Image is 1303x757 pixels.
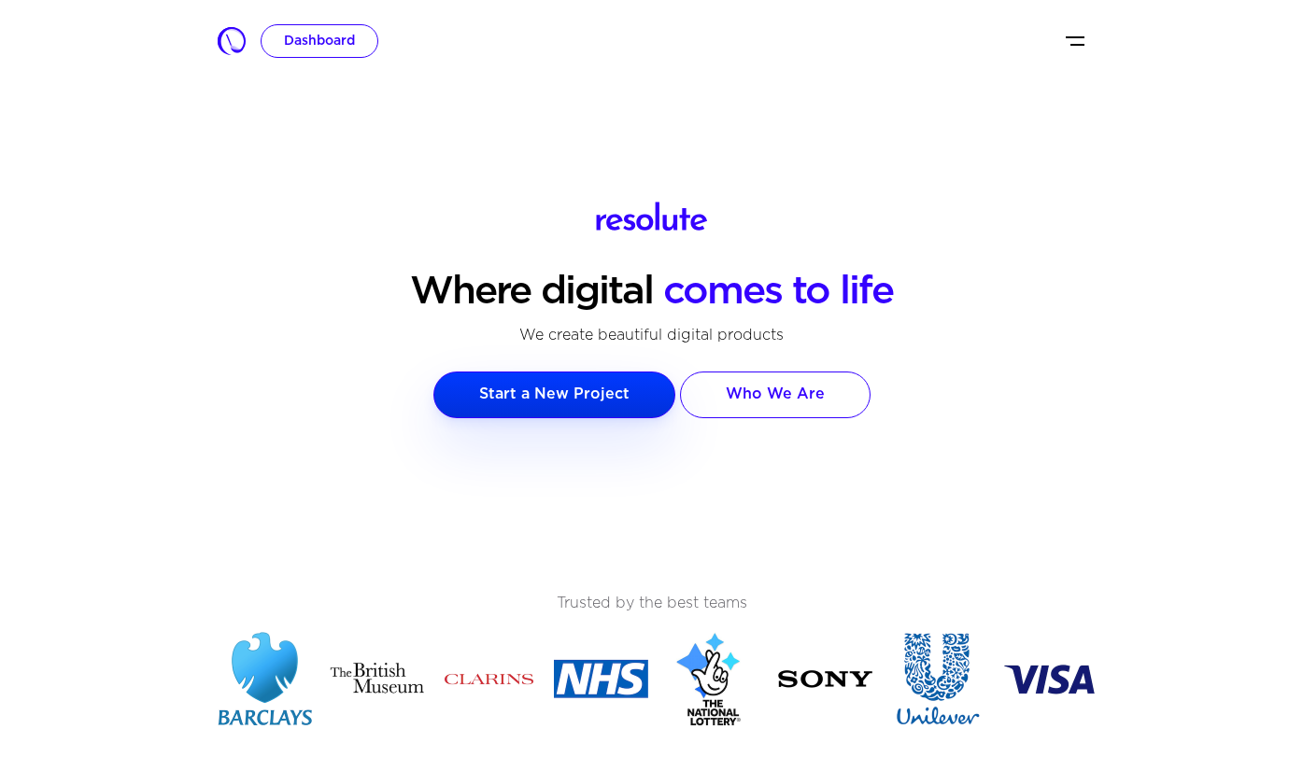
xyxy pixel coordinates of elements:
img: Clarins [442,632,536,726]
p: We create beautiful digital products [218,323,1086,349]
a: Start a New Project [433,371,675,418]
button: Toggle navigation [1064,26,1086,56]
h1: Where digital [218,269,1086,315]
img: Visa [1002,632,1097,726]
img: British Museum [330,632,424,726]
img: Unilever [890,632,984,726]
img: Barclays [218,632,312,725]
img: National Lottery [666,632,760,726]
img: NHS [554,632,648,726]
img: logo.svg [596,202,708,231]
p: Trusted by the best teams [218,591,1086,617]
a: Dashboard [261,24,378,58]
span: comes to life [663,274,893,310]
img: Sony [778,632,872,726]
a: Who We Are [680,371,871,418]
